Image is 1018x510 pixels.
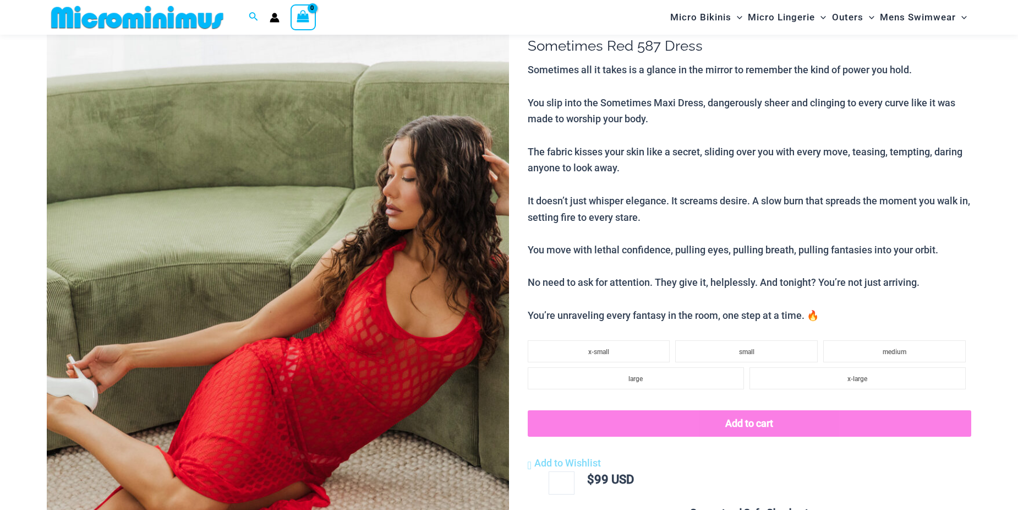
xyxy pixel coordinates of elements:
a: Account icon link [270,13,280,23]
li: large [528,367,744,389]
li: x-small [528,340,670,362]
span: small [739,348,754,356]
input: Product quantity [549,471,574,495]
li: medium [823,340,966,362]
a: View Shopping Cart, empty [291,4,316,30]
img: MM SHOP LOGO FLAT [47,5,228,30]
li: small [675,340,818,362]
a: Micro LingerieMenu ToggleMenu Toggle [745,3,829,31]
span: Micro Bikinis [670,3,731,31]
span: Add to Wishlist [534,457,601,469]
a: Add to Wishlist [528,455,601,471]
span: x-small [588,348,609,356]
span: Micro Lingerie [748,3,815,31]
li: x-large [749,367,966,389]
a: Micro BikinisMenu ToggleMenu Toggle [667,3,745,31]
span: Mens Swimwear [880,3,956,31]
span: x-large [847,375,867,383]
span: Menu Toggle [863,3,874,31]
span: $ [587,473,594,486]
a: OutersMenu ToggleMenu Toggle [829,3,877,31]
button: Add to cart [528,410,971,437]
bdi: 99 USD [587,473,634,486]
p: Sometimes all it takes is a glance in the mirror to remember the kind of power you hold. You slip... [528,62,971,323]
span: Menu Toggle [731,3,742,31]
h1: Sometimes Red 587 Dress [528,37,971,55]
a: Mens SwimwearMenu ToggleMenu Toggle [877,3,970,31]
nav: Site Navigation [666,2,971,33]
a: Search icon link [249,10,259,24]
span: Menu Toggle [956,3,967,31]
span: large [628,375,643,383]
span: Outers [832,3,863,31]
span: medium [883,348,906,356]
span: Menu Toggle [815,3,826,31]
